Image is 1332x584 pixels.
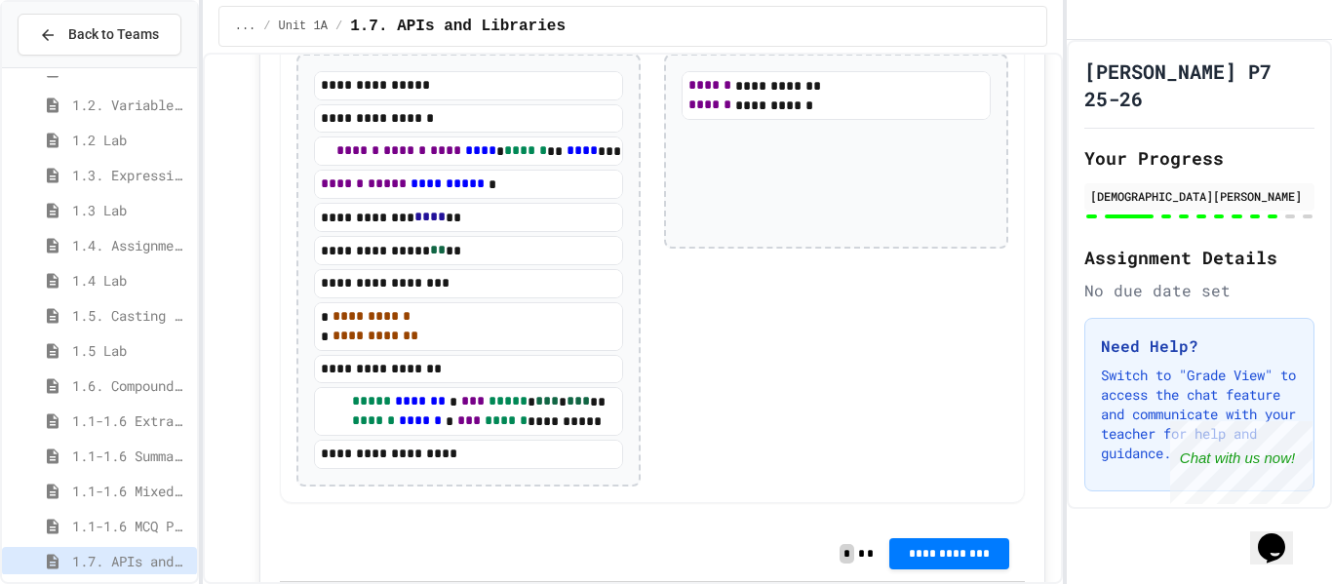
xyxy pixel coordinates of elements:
h2: Your Progress [1084,144,1314,172]
span: 1.4 Lab [72,270,189,291]
h2: Assignment Details [1084,244,1314,271]
span: 1.1-1.6 Extra Coding Practice [72,410,189,431]
span: / [263,19,270,34]
span: 1.5. Casting and Ranges of Values [72,305,189,326]
span: 1.6. Compound Assignment Operators [72,375,189,396]
span: 1.3. Expressions and Output [New] [72,165,189,185]
span: 1.1-1.6 Summary [72,446,189,466]
span: Back to Teams [68,24,159,45]
h1: [PERSON_NAME] P7 25-26 [1084,58,1314,112]
span: 1.3 Lab [72,200,189,220]
p: Switch to "Grade View" to access the chat feature and communicate with your teacher for help and ... [1101,366,1298,463]
span: 1.5 Lab [72,340,189,361]
span: 1.2 Lab [72,130,189,150]
iframe: chat widget [1250,506,1312,565]
span: ... [235,19,256,34]
span: 1.2. Variables and Data Types [72,95,189,115]
span: 1.7. APIs and Libraries [350,15,566,38]
div: [DEMOGRAPHIC_DATA][PERSON_NAME] [1090,187,1309,205]
span: 1.7. APIs and Libraries [72,551,189,571]
span: 1.4. Assignment and Input [72,235,189,255]
button: Back to Teams [18,14,181,56]
span: / [335,19,342,34]
iframe: chat widget [1170,421,1312,504]
span: 1.1-1.6 MCQ Practice [72,516,189,536]
h3: Need Help? [1101,334,1298,358]
div: No due date set [1084,279,1314,302]
span: 1.1-1.6 Mixed Up Code Practice [72,481,189,501]
span: Unit 1A [279,19,328,34]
